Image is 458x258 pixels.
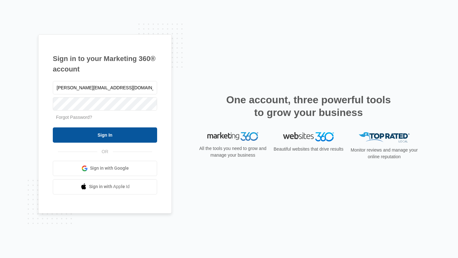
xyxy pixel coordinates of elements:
p: All the tools you need to grow and manage your business [197,145,268,159]
input: Email [53,81,157,94]
p: Beautiful websites that drive results [273,146,344,153]
a: Sign in with Google [53,161,157,176]
img: Websites 360 [283,132,334,141]
p: Monitor reviews and manage your online reputation [349,147,420,160]
input: Sign In [53,127,157,143]
img: Top Rated Local [359,132,410,143]
h2: One account, three powerful tools to grow your business [224,93,393,119]
img: Marketing 360 [207,132,258,141]
h1: Sign in to your Marketing 360® account [53,53,157,74]
a: Forgot Password? [56,115,92,120]
a: Sign in with Apple Id [53,179,157,194]
span: OR [97,148,113,155]
span: Sign in with Apple Id [89,183,130,190]
span: Sign in with Google [90,165,129,172]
